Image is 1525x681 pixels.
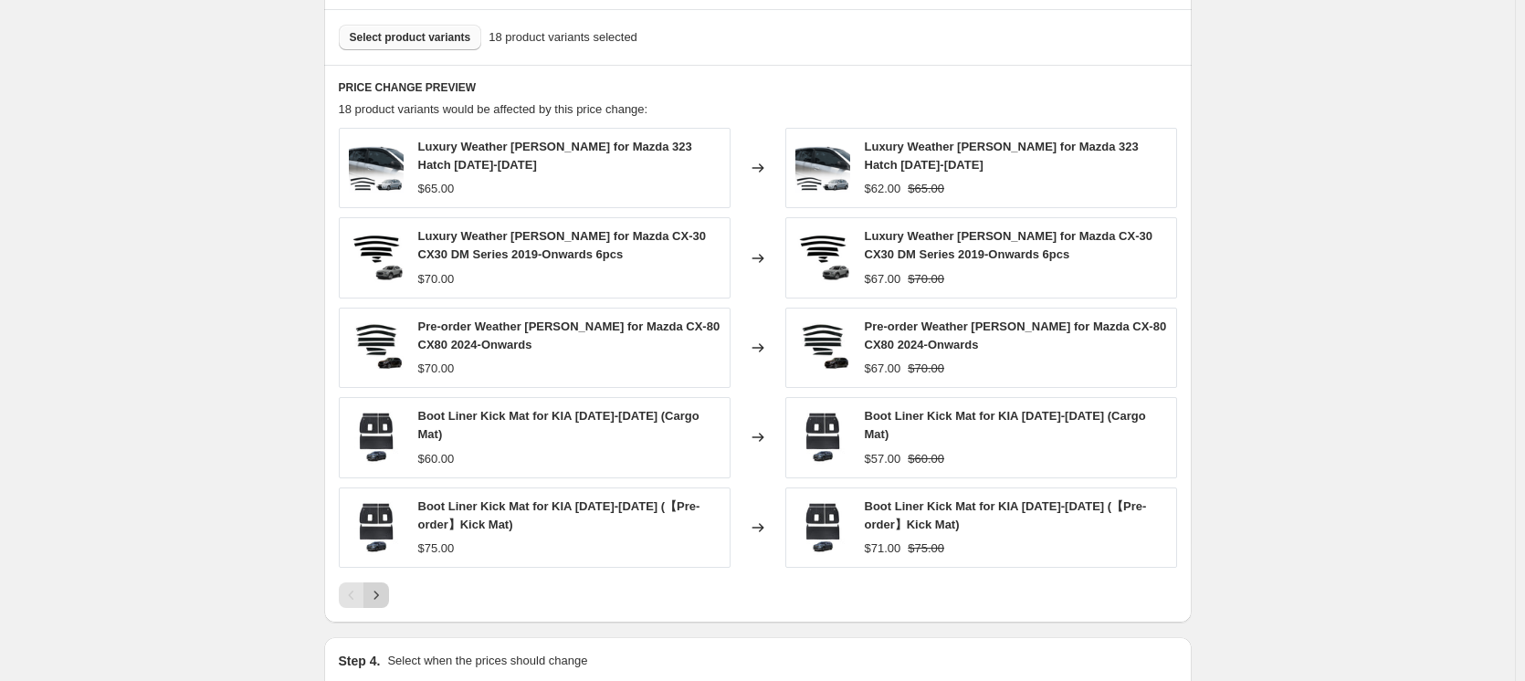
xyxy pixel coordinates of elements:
[908,270,944,288] strike: $70.00
[865,140,1139,172] span: Luxury Weather [PERSON_NAME] for Mazda 323 Hatch [DATE]-[DATE]
[795,410,850,465] img: kick-mat-boot-liner-kia-carnival-2021-onwards-oadg_80x.jpg
[908,180,944,198] strike: $65.00
[908,450,944,468] strike: $60.00
[865,409,1146,441] span: Boot Liner Kick Mat for KIA [DATE]-[DATE] (Cargo Mat)
[349,141,404,195] img: Mazda323hatch98-04lux_TG_80x.png
[418,140,692,172] span: Luxury Weather [PERSON_NAME] for Mazda 323 Hatch [DATE]-[DATE]
[865,320,1167,351] span: Pre-order Weather [PERSON_NAME] for Mazda CX-80 CX80 2024-Onwards
[908,360,944,378] strike: $70.00
[795,231,850,286] img: CX3019_lux_T6pcsOADG_80x.png
[418,320,720,351] span: Pre-order Weather [PERSON_NAME] for Mazda CX-80 CX80 2024-Onwards
[865,540,901,558] div: $71.00
[339,80,1177,95] h6: PRICE CHANGE PREVIEW
[908,540,944,558] strike: $75.00
[418,450,455,468] div: $60.00
[418,499,700,531] span: Boot Liner Kick Mat for KIA [DATE]-[DATE] (【Pre-order】Kick Mat)
[865,360,901,378] div: $67.00
[349,320,404,375] img: weather-shields-mazda-cx-80-2024-onwards-sj-oadg_80x.jpg
[339,25,482,50] button: Select product variants
[418,540,455,558] div: $75.00
[349,410,404,465] img: kick-mat-boot-liner-kia-carnival-2021-onwards-oadg_80x.jpg
[418,229,706,261] span: Luxury Weather [PERSON_NAME] for Mazda CX-30 CX30 DM Series 2019-Onwards 6pcs
[865,180,901,198] div: $62.00
[865,450,901,468] div: $57.00
[339,102,648,116] span: 18 product variants would be affected by this price change:
[489,28,637,47] span: 18 product variants selected
[349,500,404,555] img: kick-mat-boot-liner-kia-carnival-2021-onwards-oadg_80x.jpg
[865,499,1147,531] span: Boot Liner Kick Mat for KIA [DATE]-[DATE] (【Pre-order】Kick Mat)
[387,652,587,670] p: Select when the prices should change
[363,582,389,608] button: Next
[865,229,1152,261] span: Luxury Weather [PERSON_NAME] for Mazda CX-30 CX30 DM Series 2019-Onwards 6pcs
[418,360,455,378] div: $70.00
[339,582,389,608] nav: Pagination
[795,500,850,555] img: kick-mat-boot-liner-kia-carnival-2021-onwards-oadg_80x.jpg
[418,180,455,198] div: $65.00
[795,141,850,195] img: Mazda323hatch98-04lux_TG_80x.png
[795,320,850,375] img: weather-shields-mazda-cx-80-2024-onwards-sj-oadg_80x.jpg
[350,30,471,45] span: Select product variants
[418,409,699,441] span: Boot Liner Kick Mat for KIA [DATE]-[DATE] (Cargo Mat)
[339,652,381,670] h2: Step 4.
[349,231,404,286] img: CX3019_lux_T6pcsOADG_80x.png
[418,270,455,288] div: $70.00
[865,270,901,288] div: $67.00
